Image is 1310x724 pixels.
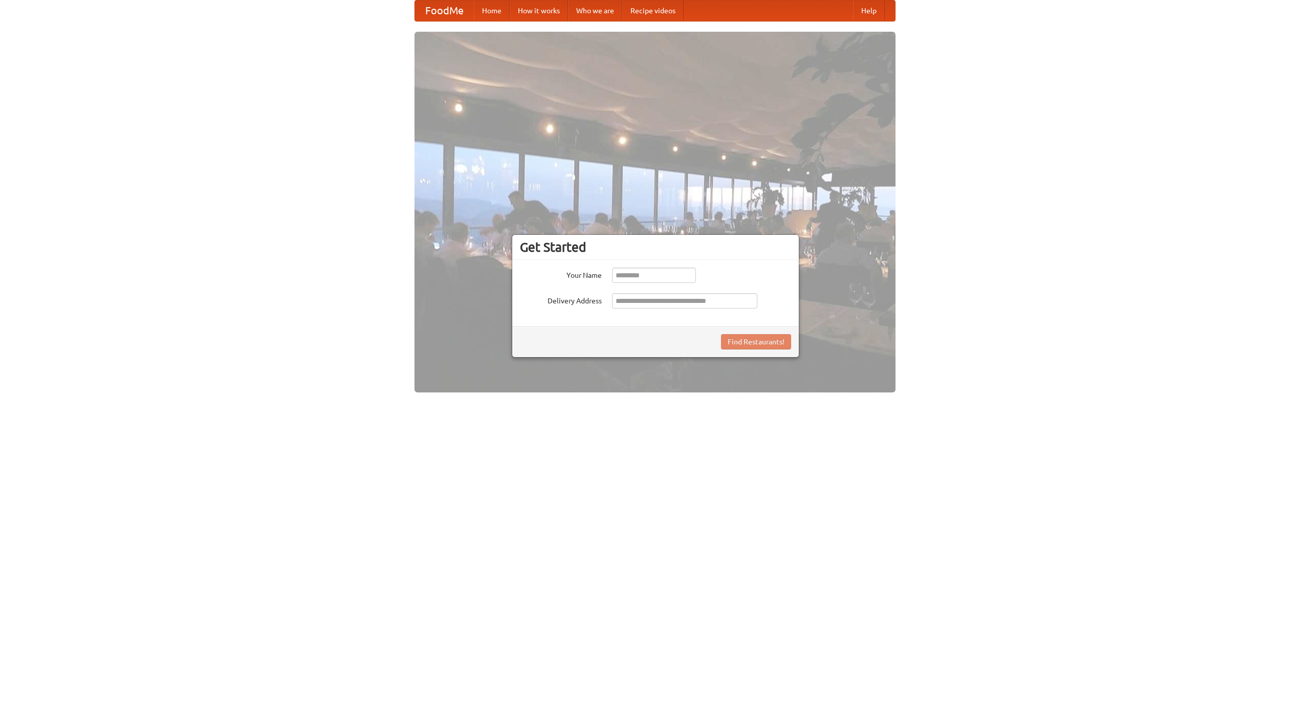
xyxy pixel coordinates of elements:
label: Your Name [520,268,602,280]
a: Help [853,1,885,21]
a: Who we are [568,1,622,21]
a: Recipe videos [622,1,684,21]
h3: Get Started [520,239,791,255]
label: Delivery Address [520,293,602,306]
a: How it works [510,1,568,21]
a: Home [474,1,510,21]
a: FoodMe [415,1,474,21]
button: Find Restaurants! [721,334,791,349]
